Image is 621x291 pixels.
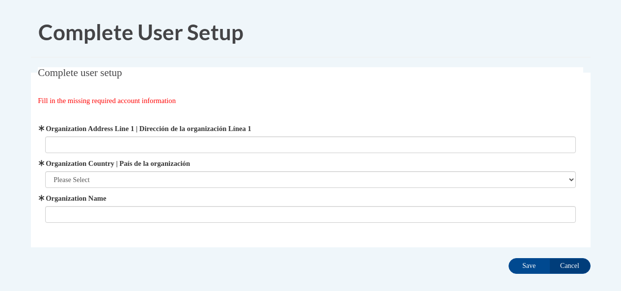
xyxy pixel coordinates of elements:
span: Fill in the missing required account information [38,97,176,105]
input: Metadata input [45,136,576,153]
label: Organization Country | País de la organización [45,158,576,169]
label: Organization Address Line 1 | Dirección de la organización Línea 1 [45,123,576,134]
input: Cancel [549,258,591,274]
input: Metadata input [45,206,576,223]
span: Complete user setup [38,67,122,79]
span: Complete User Setup [38,19,243,45]
label: Organization Name [45,193,576,204]
input: Save [509,258,550,274]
